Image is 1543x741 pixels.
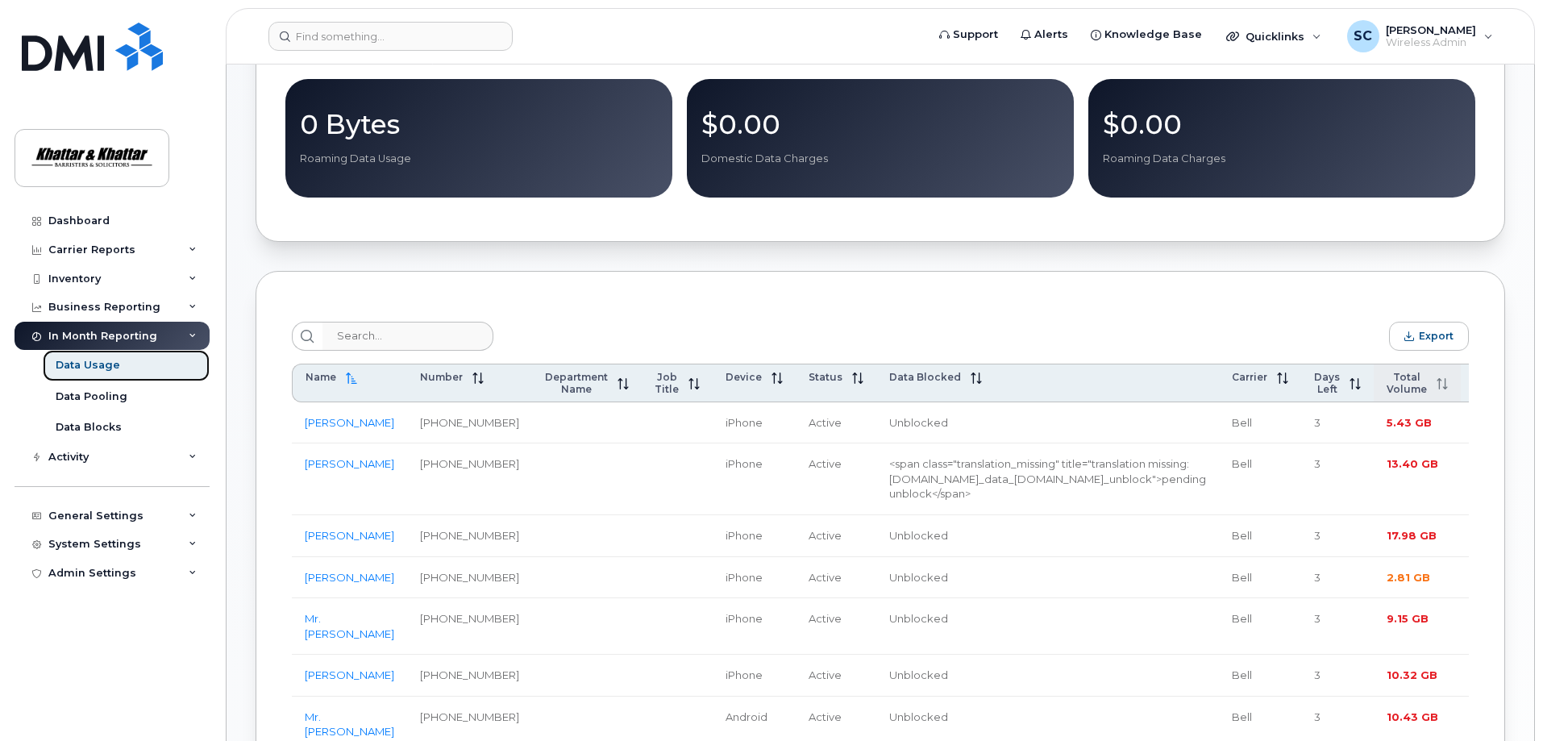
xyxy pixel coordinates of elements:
td: $0.00 [1461,402,1533,444]
span: Carrier [1232,371,1267,383]
td: Bell [1219,557,1301,599]
td: <span class="translation_missing" title="translation missing: [DOMAIN_NAME]_data_[DOMAIN_NAME]_un... [876,443,1219,515]
span: Alerts [1034,27,1068,43]
span: Status [809,371,842,383]
span: Knowledge Base [1104,27,1202,43]
span: Job Title [655,371,679,395]
p: Roaming Data Charges [1103,152,1461,166]
span: 10.32 GB [1387,668,1437,681]
td: iPhone [713,402,796,444]
span: Total Volume [1387,371,1427,395]
a: [PERSON_NAME] [305,668,394,681]
td: 3 [1301,557,1374,599]
td: $0.00 [1461,598,1533,655]
td: $0.00 [1461,557,1533,599]
td: Unblocked [876,655,1219,697]
span: Name [306,371,336,383]
span: Number [420,371,463,383]
input: Find something... [268,22,513,51]
a: Mr. [PERSON_NAME] [305,612,394,640]
td: Active [796,598,876,655]
a: Mr. [PERSON_NAME] [305,710,394,739]
span: 5.43 GB [1387,416,1432,429]
td: 3 [1301,598,1374,655]
td: 3 [1301,515,1374,557]
td: Bell [1219,443,1301,515]
span: Department Name [545,371,608,395]
td: Bell [1219,655,1301,697]
a: [PERSON_NAME] [305,457,394,470]
span: Wireless Admin [1386,36,1476,49]
td: 3 [1301,443,1374,515]
td: iPhone [713,655,796,697]
p: $0.00 [701,110,1059,139]
td: $0.00 [1461,443,1533,515]
a: [PERSON_NAME] [305,529,394,542]
button: Export [1389,322,1469,351]
span: 13.40 GB [1387,457,1438,470]
td: Active [796,515,876,557]
td: iPhone [713,515,796,557]
input: Search... [322,322,493,351]
span: 2.81 GB [1387,571,1430,584]
td: 3 [1301,655,1374,697]
span: Export [1419,330,1454,342]
p: Domestic Data Charges [701,152,1059,166]
td: Active [796,402,876,444]
p: Roaming Data Usage [300,152,658,166]
td: [PHONE_NUMBER] [407,515,532,557]
td: Active [796,443,876,515]
p: 0 Bytes [300,110,658,139]
span: Data Blocked [889,371,961,383]
td: [PHONE_NUMBER] [407,443,532,515]
td: [PHONE_NUMBER] [407,557,532,599]
td: Active [796,655,876,697]
div: Sherri Coffin [1336,20,1504,52]
td: [PHONE_NUMBER] [407,655,532,697]
td: Unblocked [876,515,1219,557]
td: [PHONE_NUMBER] [407,598,532,655]
td: iPhone [713,443,796,515]
td: Unblocked [876,557,1219,599]
td: $0.00 [1461,655,1533,697]
td: iPhone [713,557,796,599]
span: 17.98 GB [1387,529,1437,542]
span: Device [726,371,762,383]
td: Unblocked [876,598,1219,655]
td: Active [796,557,876,599]
span: 9.15 GB [1387,612,1429,625]
td: [PHONE_NUMBER] [407,402,532,444]
a: [PERSON_NAME] [305,416,394,429]
a: Alerts [1009,19,1079,51]
span: Quicklinks [1246,30,1304,43]
p: $0.00 [1103,110,1461,139]
a: Knowledge Base [1079,19,1213,51]
span: Support [953,27,998,43]
td: Bell [1219,598,1301,655]
span: SC [1354,27,1372,46]
a: [PERSON_NAME] [305,571,394,584]
span: Days Left [1314,371,1340,395]
span: 10.43 GB [1387,710,1438,723]
a: Support [928,19,1009,51]
td: iPhone [713,598,796,655]
td: Unblocked [876,402,1219,444]
td: Bell [1219,515,1301,557]
div: Quicklinks [1215,20,1333,52]
td: Bell [1219,402,1301,444]
span: [PERSON_NAME] [1386,23,1476,36]
td: 3 [1301,402,1374,444]
td: $0.00 [1461,515,1533,557]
